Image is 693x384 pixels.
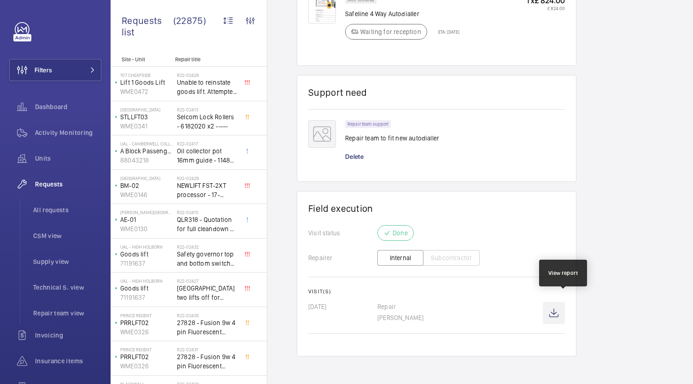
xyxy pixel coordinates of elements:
p: [PERSON_NAME] [377,313,543,322]
p: BM-02 [120,181,173,190]
p: WME0326 [120,327,173,337]
span: Filters [35,65,52,75]
span: All requests [33,205,101,215]
span: Safety governor top and bottom switches not working from an immediate defect. Lift passenger lift... [177,250,238,268]
h2: R22-02415 [177,209,238,215]
p: Waiting for reception [360,27,421,36]
p: UAL - High Holborn [120,244,173,250]
span: Technical S. view [33,283,101,292]
p: 88043218 [120,156,173,165]
button: Filters [9,59,101,81]
p: Safeline 4 Way Autodialler [345,9,459,18]
span: Insurance items [35,356,101,366]
h2: R22-02431 [177,347,238,352]
p: UAL - Camberwell College of Arts [120,141,173,146]
span: Repair team view [33,308,101,318]
p: Prince Regent [120,313,173,318]
h2: R22-02429 [177,175,238,181]
h1: Field execution [308,203,565,214]
div: Delete [345,152,373,161]
span: QLR318 - Quotation for full cleandown of lift and motor room at, Workspace, [PERSON_NAME][GEOGRAP... [177,215,238,233]
p: [DATE] [308,302,377,311]
span: CSM view [33,231,101,240]
p: Lift 1 Goods Lift [120,78,173,87]
p: £ 824.00 [526,6,565,11]
h2: R22-02428 [177,72,238,78]
h2: R22-02417 [177,141,238,146]
span: 27828 - Fusion 9w 4 pin Fluorescent Lamp / Bulb - Used on Prince regent lift No2 car top test con... [177,318,238,337]
span: Oil collector pot 16mm guide - 11482 x2 [177,146,238,165]
span: Requests list [122,15,173,38]
span: Units [35,154,101,163]
h2: R22-02432 [177,244,238,250]
button: Internal [377,250,423,266]
p: Goods lift [120,284,173,293]
h1: Support need [308,87,367,98]
div: View report [548,269,578,277]
span: Dashboard [35,102,101,111]
span: Supply view [33,257,101,266]
p: ETA: [DATE] [433,29,459,35]
span: Unable to reinstate goods lift. Attempted to swap control boards with PL2, no difference. Technic... [177,78,238,96]
span: Invoicing [35,331,101,340]
p: WME0341 [120,122,173,131]
p: Prince Regent [120,347,173,352]
p: [GEOGRAPHIC_DATA] [120,107,173,112]
p: WME0146 [120,190,173,199]
p: STLLFT03 [120,112,173,122]
p: WME0472 [120,87,173,96]
h2: R22-02413 [177,107,238,112]
span: Selcom Lock Rollers - 6182020 x2 ----- [177,112,238,131]
span: Requests [35,180,101,189]
span: Activity Monitoring [35,128,101,137]
p: Repair [377,302,543,311]
p: Repair title [175,56,236,63]
p: PRRLFT02 [120,318,173,327]
p: 71191637 [120,293,173,302]
p: [GEOGRAPHIC_DATA] [120,175,173,181]
p: AE-01 [120,215,173,224]
p: Goods lift [120,250,173,259]
p: UAL - High Holborn [120,278,173,284]
p: [PERSON_NAME][GEOGRAPHIC_DATA] [120,209,173,215]
p: 107 Cheapside [120,72,173,78]
p: Site - Unit [111,56,171,63]
p: WME0130 [120,224,173,233]
p: A Block Passenger Lift 2 (B) L/H [120,146,173,156]
p: Done [393,228,408,238]
p: Repair team to fit new autodialler [345,134,439,143]
h2: R22-02427 [177,278,238,284]
p: WME0326 [120,361,173,371]
button: Subcontractor [423,250,480,266]
span: 27828 - Fusion 9w 4 pin Fluorescent Lamp / Bulb - Used on Prince regent lift No2 car top test con... [177,352,238,371]
p: Repair team support [347,122,388,126]
span: [GEOGRAPHIC_DATA] two lifts off for safety governor rope switches at top and bottom. Immediate de... [177,284,238,302]
p: PRRLFT02 [120,352,173,361]
span: NEWLIFT FST-2XT processor - 17-02000003 1021,00 euros x1 [177,181,238,199]
p: 71191637 [120,259,173,268]
h2: Visit(s) [308,288,565,295]
h2: R22-02435 [177,313,238,318]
